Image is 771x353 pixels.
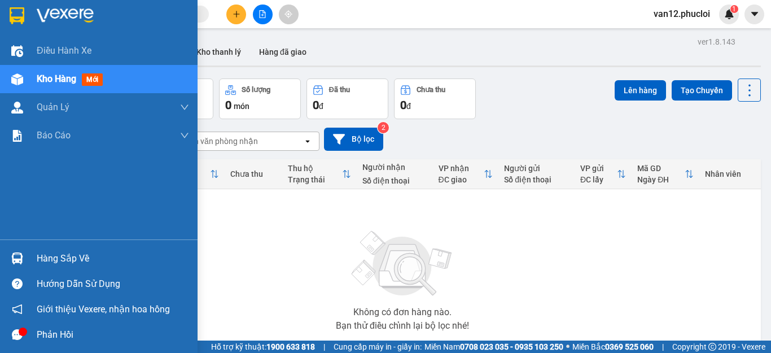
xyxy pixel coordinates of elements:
[750,9,760,19] span: caret-down
[12,278,23,289] span: question-circle
[180,103,189,112] span: down
[11,252,23,264] img: warehouse-icon
[234,102,249,111] span: món
[306,79,388,119] button: Đã thu0đ
[211,341,315,353] span: Hỗ trợ kỹ thuật:
[242,86,270,94] div: Số lượng
[378,122,389,133] sup: 2
[406,102,411,111] span: đ
[253,5,273,24] button: file-add
[266,342,315,351] strong: 1900 633 818
[353,308,452,317] div: Không có đơn hàng nào.
[12,329,23,340] span: message
[362,163,427,172] div: Người nhận
[10,7,24,24] img: logo-vxr
[230,169,276,178] div: Chưa thu
[672,80,732,101] button: Tạo Chuyến
[323,341,325,353] span: |
[37,302,170,316] span: Giới thiệu Vexere, nhận hoa hồng
[37,43,91,58] span: Điều hành xe
[37,326,189,343] div: Phản hồi
[180,131,189,140] span: down
[279,5,299,24] button: aim
[645,7,719,21] span: van12.phucloi
[187,38,250,66] button: Kho thanh lý
[37,73,76,84] span: Kho hàng
[730,5,738,13] sup: 1
[362,176,427,185] div: Số điện thoại
[566,345,570,349] span: ⚪️
[288,164,342,173] div: Thu hộ
[11,102,23,114] img: warehouse-icon
[724,9,734,19] img: icon-new-feature
[82,73,103,86] span: mới
[11,130,23,142] img: solution-icon
[319,102,323,111] span: đ
[225,98,231,112] span: 0
[417,86,445,94] div: Chưa thu
[580,164,617,173] div: VP gửi
[282,159,357,189] th: Toggle SortBy
[284,10,292,18] span: aim
[424,341,563,353] span: Miền Nam
[394,79,476,119] button: Chưa thu0đ
[732,5,736,13] span: 1
[744,5,764,24] button: caret-down
[329,86,350,94] div: Đã thu
[313,98,319,112] span: 0
[698,36,735,48] div: ver 1.8.143
[11,73,23,85] img: warehouse-icon
[259,10,266,18] span: file-add
[11,45,23,57] img: warehouse-icon
[226,5,246,24] button: plus
[439,164,484,173] div: VP nhận
[504,175,569,184] div: Số điện thoại
[250,38,316,66] button: Hàng đã giao
[334,341,422,353] span: Cung cấp máy in - giấy in:
[572,341,654,353] span: Miền Bắc
[662,341,664,353] span: |
[632,159,699,189] th: Toggle SortBy
[615,80,666,101] button: Lên hàng
[575,159,632,189] th: Toggle SortBy
[637,164,685,173] div: Mã GD
[605,342,654,351] strong: 0369 525 060
[12,304,23,315] span: notification
[708,343,716,351] span: copyright
[288,175,342,184] div: Trạng thái
[37,128,71,142] span: Báo cáo
[346,224,459,303] img: svg+xml;base64,PHN2ZyBjbGFzcz0ibGlzdC1wbHVnX19zdmciIHhtbG5zPSJodHRwOi8vd3d3LnczLm9yZy8yMDAwL3N2Zy...
[37,100,69,114] span: Quản Lý
[37,250,189,267] div: Hàng sắp về
[439,175,484,184] div: ĐC giao
[580,175,617,184] div: ĐC lấy
[637,175,685,184] div: Ngày ĐH
[324,128,383,151] button: Bộ lọc
[233,10,240,18] span: plus
[504,164,569,173] div: Người gửi
[433,159,499,189] th: Toggle SortBy
[460,342,563,351] strong: 0708 023 035 - 0935 103 250
[303,137,312,146] svg: open
[37,276,189,293] div: Hướng dẫn sử dụng
[400,98,406,112] span: 0
[705,169,755,178] div: Nhân viên
[219,79,301,119] button: Số lượng0món
[180,136,258,147] div: Chọn văn phòng nhận
[336,321,469,330] div: Bạn thử điều chỉnh lại bộ lọc nhé!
